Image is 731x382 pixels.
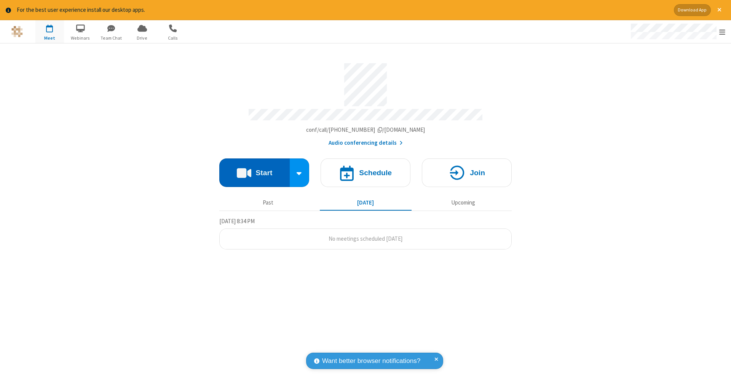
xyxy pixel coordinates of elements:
button: [DATE] [320,196,412,210]
h4: Join [470,169,485,176]
h4: Start [255,169,272,176]
button: Upcoming [417,196,509,210]
span: Meet [35,35,64,42]
span: No meetings scheduled [DATE] [329,235,402,242]
span: Calls [159,35,187,42]
span: [DATE] 8:34 PM [219,217,255,225]
button: Schedule [321,158,410,187]
button: Close alert [713,4,725,16]
div: Start conference options [290,158,310,187]
span: Drive [128,35,156,42]
div: For the best user experience install our desktop apps. [17,6,668,14]
button: Audio conferencing details [329,139,403,147]
section: Account details [219,58,512,147]
button: Start [219,158,290,187]
img: QA Selenium DO NOT DELETE OR CHANGE [11,26,23,37]
button: Copy my meeting room linkCopy my meeting room link [306,126,425,134]
button: Logo [3,20,31,43]
span: Copy my meeting room link [306,126,425,133]
div: Open menu [624,20,731,43]
button: Past [222,196,314,210]
h4: Schedule [359,169,392,176]
button: Download App [674,4,711,16]
span: Team Chat [97,35,126,42]
button: Join [422,158,512,187]
section: Today's Meetings [219,217,512,249]
span: Webinars [66,35,95,42]
span: Want better browser notifications? [322,356,420,366]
